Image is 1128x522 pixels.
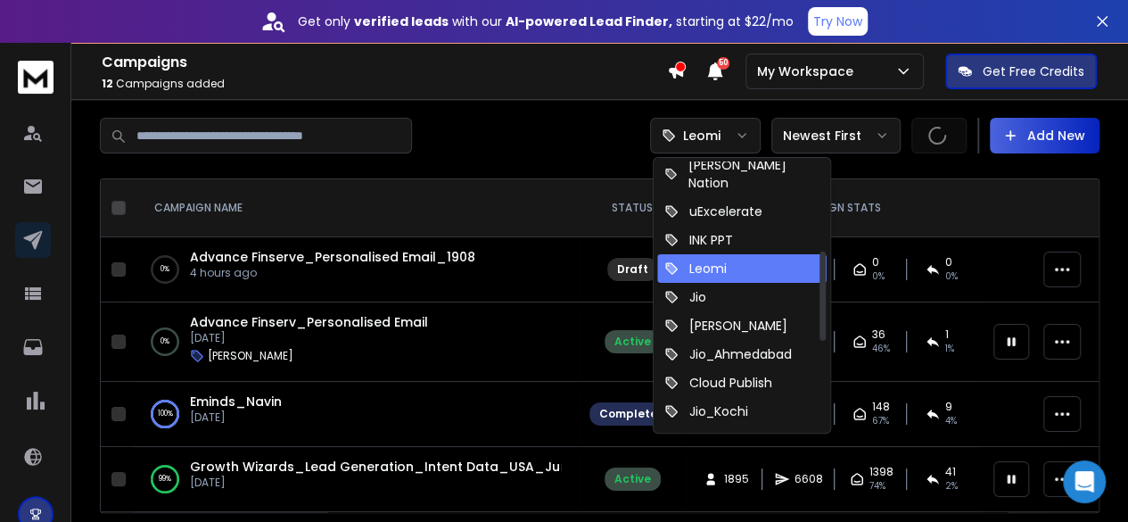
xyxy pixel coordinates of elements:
strong: verified leads [354,12,449,30]
p: Get Free Credits [983,62,1084,80]
span: 67 % [872,414,889,428]
span: 41 [945,465,956,479]
div: Jio_Ahmedabad [664,345,792,363]
span: 1895 [723,472,748,486]
a: Advance Finserv_Personalised Email [190,313,428,331]
span: 148 [872,400,890,414]
p: [DATE] [190,476,561,490]
span: 0 [872,255,879,269]
p: Get only with our starting at $22/mo [298,12,794,30]
img: logo [18,61,54,94]
button: Add New [990,118,1099,153]
span: 0% [872,269,885,284]
strong: AI-powered Lead Finder, [506,12,672,30]
div: Jio_Kochi [664,402,748,420]
div: [PERSON_NAME] [664,317,787,335]
div: Open Intercom Messenger [1063,460,1106,503]
p: My Workspace [757,62,860,80]
p: 4 hours ago [190,266,475,280]
button: Get Free Credits [945,54,1097,89]
p: 99 % [159,470,171,488]
div: Active [614,472,651,486]
span: 1 % [945,342,954,356]
td: 99%Growth Wizards_Lead Generation_Intent Data_USA_June 2025[DATE] [133,447,579,512]
p: Campaigns added [102,77,667,91]
span: 1398 [869,465,893,479]
p: [DATE] [190,331,428,345]
a: Eminds_Navin [190,393,282,410]
div: Draft [617,262,648,277]
a: Growth Wizards_Lead Generation_Intent Data_USA_June 2025 [190,458,612,476]
span: 50 [717,57,729,70]
a: Advance Finserve_Personalised Email_1908 [190,248,475,266]
div: Completed [599,407,665,421]
div: uExcelerate [664,203,762,220]
span: 36 [872,327,885,342]
p: Leomi [683,127,720,145]
p: [DATE] [190,410,282,425]
span: 9 [945,400,952,414]
th: CAMPAIGN STATS [686,179,983,237]
th: CAMPAIGN NAME [133,179,579,237]
button: Try Now [808,7,868,36]
div: Active [614,335,651,349]
span: 1 [945,327,949,342]
p: 0 % [161,261,169,278]
h1: Campaigns [102,52,667,73]
p: 0 % [161,333,169,351]
td: 100%Eminds_Navin[DATE] [133,382,579,447]
button: Newest First [771,118,901,153]
p: 100 % [158,405,173,423]
div: Leomi [664,260,727,278]
td: 0%Advance Finserve_Personalised Email_19084 hours ago [133,237,579,302]
th: STATUS [579,179,686,237]
div: Cloud Publish [664,374,772,392]
span: 74 % [869,479,885,493]
p: [PERSON_NAME] [208,349,293,363]
span: 0 [945,255,952,269]
div: INK PPT [664,231,733,249]
span: 4 % [945,414,957,428]
span: 12 [102,76,113,91]
div: [PERSON_NAME] Nation [664,156,819,192]
span: 46 % [872,342,890,356]
span: 6608 [795,472,823,486]
td: 0%Advance Finserv_Personalised Email[DATE][PERSON_NAME] [133,302,579,382]
p: Try Now [813,12,862,30]
span: 0% [945,269,958,284]
div: Jio [664,288,706,306]
span: 2 % [945,479,958,493]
